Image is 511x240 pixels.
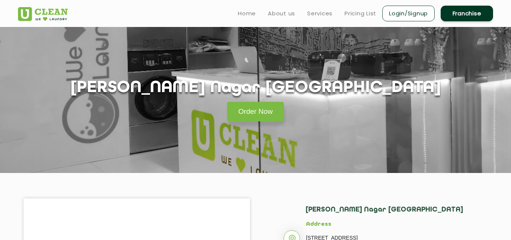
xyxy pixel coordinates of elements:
[441,6,493,21] a: Franchise
[18,7,68,21] img: UClean Laundry and Dry Cleaning
[305,206,465,221] h2: [PERSON_NAME] Nagar [GEOGRAPHIC_DATA]
[382,6,435,21] a: Login/Signup
[238,9,256,18] a: Home
[227,102,284,121] a: Order Now
[70,79,441,98] h1: [PERSON_NAME] Nagar [GEOGRAPHIC_DATA]
[268,9,295,18] a: About us
[307,9,333,18] a: Services
[306,221,465,228] h5: Address
[345,9,376,18] a: Pricing List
